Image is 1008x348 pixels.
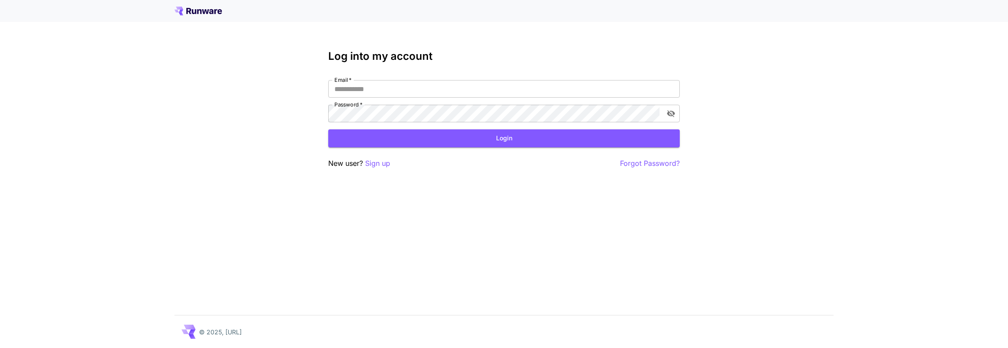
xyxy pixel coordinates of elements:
button: Login [328,129,680,147]
p: © 2025, [URL] [199,327,242,337]
button: Sign up [365,158,390,169]
p: New user? [328,158,390,169]
button: Forgot Password? [620,158,680,169]
button: toggle password visibility [663,106,679,121]
label: Email [334,76,352,84]
label: Password [334,101,363,108]
h3: Log into my account [328,50,680,62]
